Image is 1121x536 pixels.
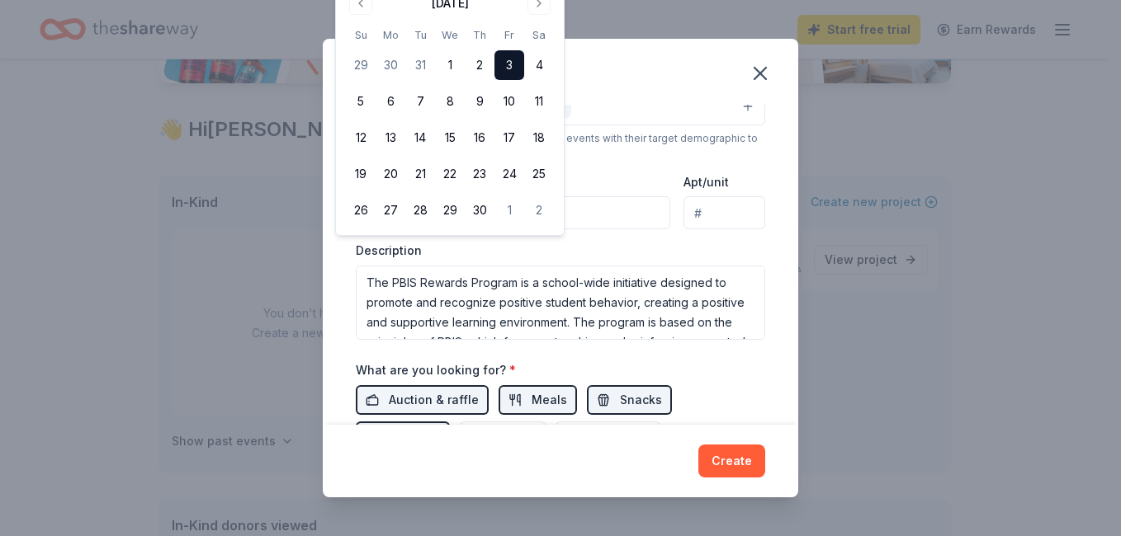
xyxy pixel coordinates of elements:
[376,26,405,44] th: Monday
[494,159,524,189] button: 24
[620,390,662,410] span: Snacks
[465,159,494,189] button: 23
[435,87,465,116] button: 8
[524,26,554,44] th: Saturday
[435,123,465,153] button: 15
[346,195,376,225] button: 26
[346,87,376,116] button: 5
[405,159,435,189] button: 21
[683,196,765,229] input: #
[524,159,554,189] button: 25
[494,195,524,225] button: 1
[376,195,405,225] button: 27
[356,362,516,378] label: What are you looking for?
[465,123,494,153] button: 16
[405,195,435,225] button: 28
[435,195,465,225] button: 29
[389,390,479,410] span: Auction & raffle
[376,50,405,80] button: 30
[524,87,554,116] button: 11
[405,50,435,80] button: 31
[346,26,376,44] th: Sunday
[376,87,405,116] button: 6
[405,87,435,116] button: 7
[587,385,672,415] button: Snacks
[698,444,765,477] button: Create
[346,123,376,153] button: 12
[376,159,405,189] button: 20
[465,87,494,116] button: 9
[435,26,465,44] th: Wednesday
[524,123,554,153] button: 18
[356,266,765,340] textarea: The PBIS Rewards Program is a school-wide initiative designed to promote and recognize positive s...
[524,195,554,225] button: 2
[435,50,465,80] button: 1
[683,174,729,190] label: Apt/unit
[494,50,524,80] button: 3
[494,26,524,44] th: Friday
[465,195,494,225] button: 30
[346,50,376,80] button: 29
[356,421,450,451] button: Desserts
[524,50,554,80] button: 4
[460,421,546,451] button: Alcohol
[346,159,376,189] button: 19
[356,242,422,259] label: Description
[532,390,567,410] span: Meals
[465,26,494,44] th: Thursday
[435,159,465,189] button: 22
[376,123,405,153] button: 13
[494,123,524,153] button: 17
[494,87,524,116] button: 10
[405,26,435,44] th: Tuesday
[556,421,660,451] button: Beverages
[499,385,577,415] button: Meals
[356,385,489,415] button: Auction & raffle
[405,123,435,153] button: 14
[465,50,494,80] button: 2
